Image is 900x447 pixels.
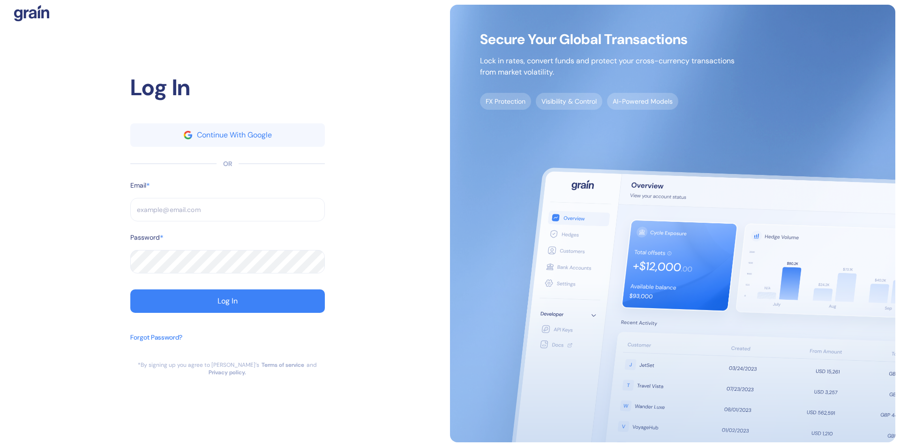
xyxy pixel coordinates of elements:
[130,233,160,242] label: Password
[223,159,232,169] div: OR
[197,131,272,139] div: Continue With Google
[262,361,304,369] a: Terms of service
[217,297,238,305] div: Log In
[130,181,146,190] label: Email
[130,328,182,361] button: Forgot Password?
[130,333,182,342] div: Forgot Password?
[184,131,192,139] img: google
[130,289,325,313] button: Log In
[130,198,325,221] input: example@email.com
[130,71,325,105] div: Log In
[480,93,531,110] span: FX Protection
[209,369,246,376] a: Privacy policy.
[130,123,325,147] button: googleContinue With Google
[607,93,678,110] span: AI-Powered Models
[138,361,259,369] div: *By signing up you agree to [PERSON_NAME]’s
[14,5,49,22] img: logo
[480,35,735,44] span: Secure Your Global Transactions
[480,55,735,78] p: Lock in rates, convert funds and protect your cross-currency transactions from market volatility.
[307,361,317,369] div: and
[450,5,895,442] img: signup-main-image
[536,93,602,110] span: Visibility & Control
